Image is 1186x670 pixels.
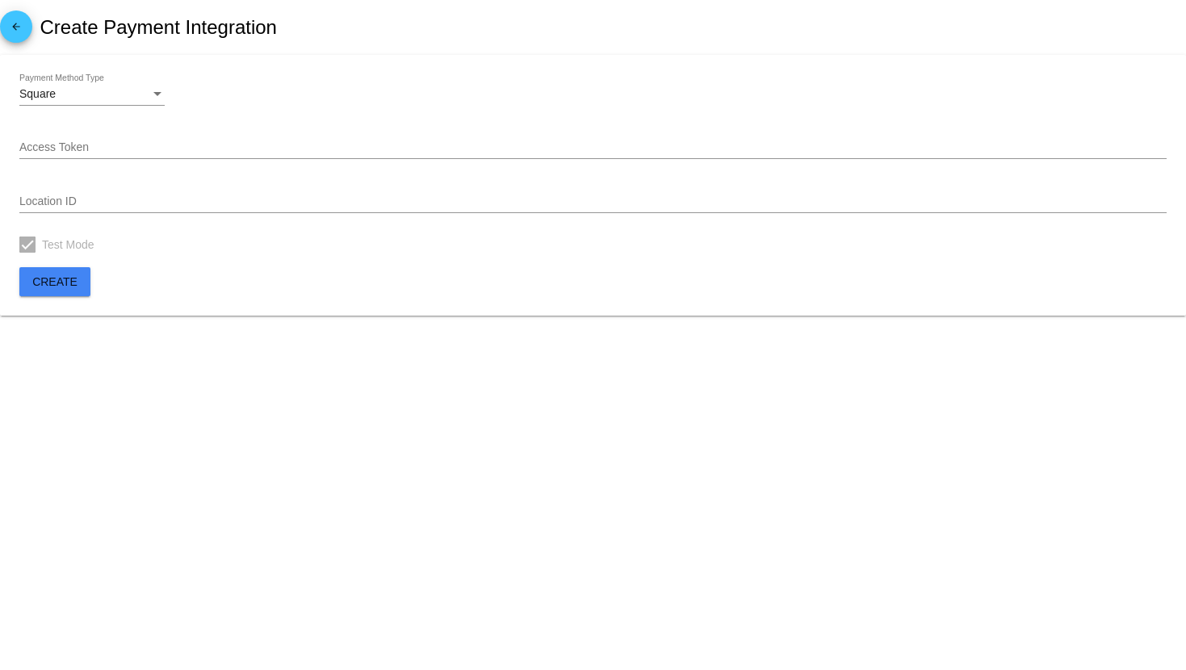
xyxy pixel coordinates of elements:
[40,16,277,39] h2: Create Payment Integration
[19,267,90,296] button: Create
[19,88,165,101] mat-select: Payment Method Type
[19,195,1167,208] input: Location ID
[32,275,78,288] span: Create
[19,87,56,100] span: Square
[19,141,1167,154] input: Access Token
[6,21,26,40] mat-icon: arrow_back
[42,235,94,254] span: Test Mode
